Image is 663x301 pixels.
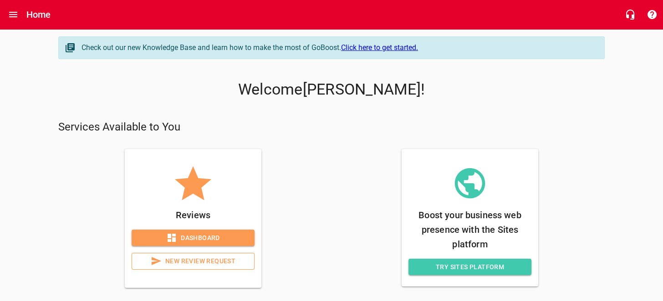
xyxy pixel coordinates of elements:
[641,4,663,25] button: Support Portal
[341,43,418,52] a: Click here to get started.
[408,208,531,251] p: Boost your business web presence with the Sites platform
[26,7,51,22] h6: Home
[82,42,595,53] div: Check out our new Knowledge Base and learn how to make the most of GoBoost.
[2,4,24,25] button: Open drawer
[132,253,255,270] a: New Review Request
[58,120,605,135] p: Services Available to You
[619,4,641,25] button: Live Chat
[408,259,531,276] a: Try Sites Platform
[132,230,255,246] a: Dashboard
[416,261,524,273] span: Try Sites Platform
[58,80,605,99] p: Welcome [PERSON_NAME] !
[139,256,247,267] span: New Review Request
[139,232,247,244] span: Dashboard
[132,208,255,222] p: Reviews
